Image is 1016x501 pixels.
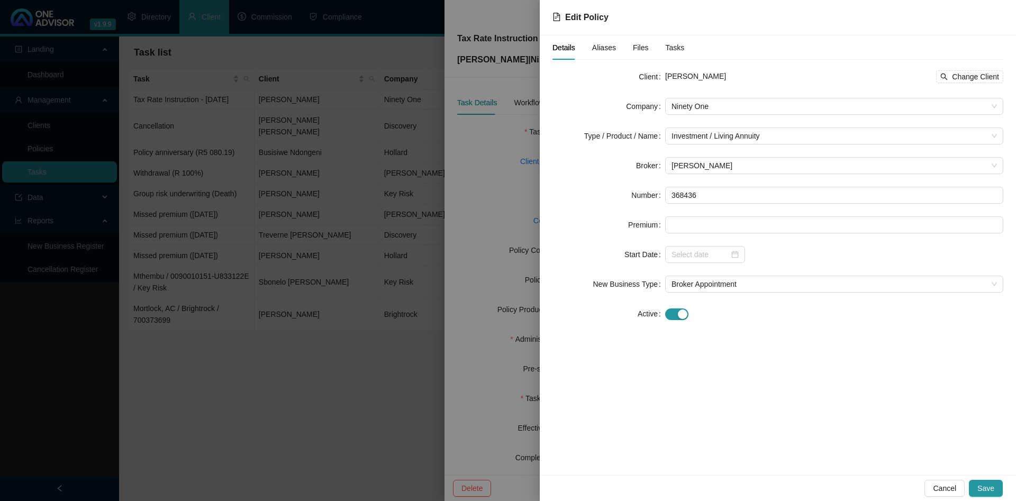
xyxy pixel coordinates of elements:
span: Cancel [933,482,956,494]
span: Files [633,44,649,51]
label: Active [638,305,665,322]
label: Number [631,187,665,204]
span: Ninety One [672,98,997,114]
span: Aliases [592,44,616,51]
span: Change Client [952,71,999,83]
label: Start Date [624,246,665,263]
label: New Business Type [593,276,665,293]
span: [PERSON_NAME] [665,72,726,80]
label: Broker [636,157,665,174]
label: Company [626,98,665,115]
span: Edit Policy [565,13,609,22]
span: Marc Bormann [672,158,997,174]
button: Save [969,480,1003,497]
label: Premium [628,216,665,233]
button: Change Client [936,70,1003,83]
span: Save [977,482,994,494]
span: file-text [552,13,561,21]
span: Tasks [666,44,685,51]
span: Investment / Living Annuity [672,128,997,144]
span: Details [552,44,575,51]
input: Select date [672,249,729,260]
span: Broker Appointment [672,276,997,292]
button: Cancel [924,480,965,497]
label: Client [639,68,665,85]
span: search [940,73,948,80]
label: Type / Product / Name [584,127,665,144]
